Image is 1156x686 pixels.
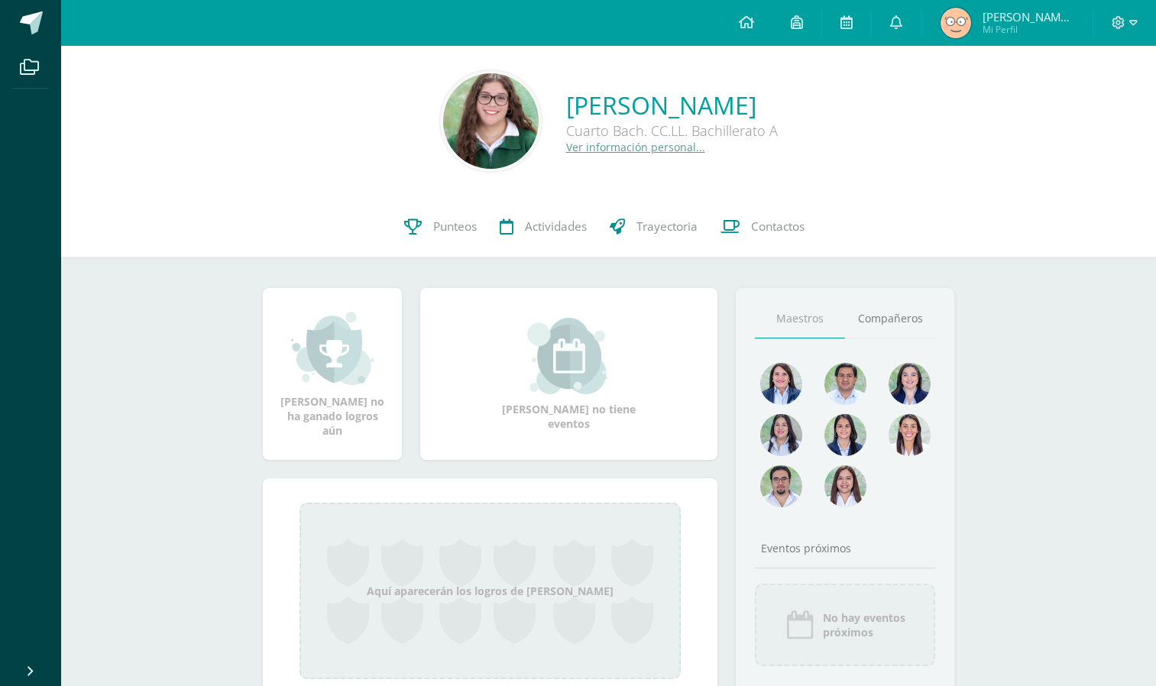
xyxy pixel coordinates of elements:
[566,89,778,121] a: [PERSON_NAME]
[785,610,815,640] img: event_icon.png
[598,196,709,257] a: Trayectoria
[983,9,1074,24] span: [PERSON_NAME] de los Angeles
[636,218,698,235] span: Trayectoria
[889,414,931,456] img: 38d188cc98c34aa903096de2d1c9671e.png
[823,610,905,639] span: No hay eventos próximos
[278,310,387,438] div: [PERSON_NAME] no ha ganado logros aún
[751,218,805,235] span: Contactos
[709,196,816,257] a: Contactos
[824,414,866,456] img: d4e0c534ae446c0d00535d3bb96704e9.png
[983,23,1074,36] span: Mi Perfil
[291,310,374,387] img: achievement_small.png
[566,121,778,140] div: Cuarto Bach. CC.LL. Bachillerato A
[300,503,681,679] div: Aquí aparecerán los logros de [PERSON_NAME]
[393,196,488,257] a: Punteos
[488,196,598,257] a: Actividades
[433,218,477,235] span: Punteos
[845,299,935,338] a: Compañeros
[443,73,539,169] img: 5c06d0dbf0680e87f1581f3657fd61c0.png
[566,140,705,154] a: Ver información personal...
[525,218,587,235] span: Actividades
[889,363,931,405] img: 468d0cd9ecfcbce804e3ccd48d13f1ad.png
[755,299,845,338] a: Maestros
[755,541,935,555] div: Eventos próximos
[760,465,802,507] img: d7e1be39c7a5a7a89cfb5608a6c66141.png
[824,465,866,507] img: 1be4a43e63524e8157c558615cd4c825.png
[760,363,802,405] img: 4477f7ca9110c21fc6bc39c35d56baaa.png
[824,363,866,405] img: 1e7bfa517bf798cc96a9d855bf172288.png
[941,8,971,38] img: 6366ed5ed987100471695a0532754633.png
[493,318,646,431] div: [PERSON_NAME] no tiene eventos
[760,414,802,456] img: 1934cc27df4ca65fd091d7882280e9dd.png
[527,318,610,394] img: event_small.png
